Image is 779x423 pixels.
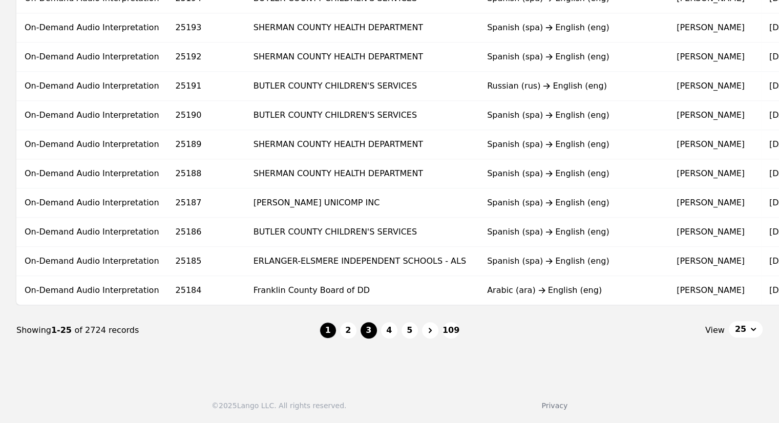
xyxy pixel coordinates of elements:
[16,72,167,101] td: On-Demand Audio Interpretation
[668,276,761,305] td: [PERSON_NAME]
[245,159,479,188] td: SHERMAN COUNTY HEALTH DEPARTMENT
[167,159,245,188] td: 25188
[668,188,761,218] td: [PERSON_NAME]
[245,276,479,305] td: Franklin County Board of DD
[245,13,479,43] td: SHERMAN COUNTY HEALTH DEPARTMENT
[167,101,245,130] td: 25190
[487,80,660,92] div: Russian (rus) English (eng)
[729,321,763,337] button: 25
[705,324,725,336] span: View
[487,138,660,151] div: Spanish (spa) English (eng)
[361,322,377,339] button: 3
[245,43,479,72] td: SHERMAN COUNTY HEALTH DEPARTMENT
[487,226,660,238] div: Spanish (spa) English (eng)
[443,322,459,339] button: 109
[487,167,660,180] div: Spanish (spa) English (eng)
[487,284,660,297] div: Arabic (ara) English (eng)
[16,101,167,130] td: On-Demand Audio Interpretation
[668,72,761,101] td: [PERSON_NAME]
[668,43,761,72] td: [PERSON_NAME]
[487,109,660,121] div: Spanish (spa) English (eng)
[16,276,167,305] td: On-Demand Audio Interpretation
[668,159,761,188] td: [PERSON_NAME]
[487,197,660,209] div: Spanish (spa) English (eng)
[487,255,660,267] div: Spanish (spa) English (eng)
[16,159,167,188] td: On-Demand Audio Interpretation
[487,22,660,34] div: Spanish (spa) English (eng)
[167,247,245,276] td: 25185
[245,247,479,276] td: ERLANGER-ELSMERE INDEPENDENT SCHOOLS - ALS
[16,43,167,72] td: On-Demand Audio Interpretation
[245,72,479,101] td: BUTLER COUNTY CHILDREN'S SERVICES
[16,188,167,218] td: On-Demand Audio Interpretation
[167,188,245,218] td: 25187
[668,101,761,130] td: [PERSON_NAME]
[402,322,418,339] button: 5
[340,322,356,339] button: 2
[245,130,479,159] td: SHERMAN COUNTY HEALTH DEPARTMENT
[16,218,167,247] td: On-Demand Audio Interpretation
[668,13,761,43] td: [PERSON_NAME]
[51,325,75,335] span: 1-25
[16,130,167,159] td: On-Demand Audio Interpretation
[668,130,761,159] td: [PERSON_NAME]
[167,43,245,72] td: 25192
[245,188,479,218] td: [PERSON_NAME] UNICOMP INC
[16,324,320,336] div: Showing of 2724 records
[668,218,761,247] td: [PERSON_NAME]
[245,101,479,130] td: BUTLER COUNTY CHILDREN'S SERVICES
[381,322,397,339] button: 4
[212,400,346,411] div: © 2025 Lango LLC. All rights reserved.
[167,72,245,101] td: 25191
[735,323,746,335] span: 25
[668,247,761,276] td: [PERSON_NAME]
[16,247,167,276] td: On-Demand Audio Interpretation
[541,401,567,410] a: Privacy
[167,13,245,43] td: 25193
[245,218,479,247] td: BUTLER COUNTY CHILDREN'S SERVICES
[487,51,660,63] div: Spanish (spa) English (eng)
[167,276,245,305] td: 25184
[167,218,245,247] td: 25186
[167,130,245,159] td: 25189
[16,305,763,355] nav: Page navigation
[16,13,167,43] td: On-Demand Audio Interpretation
